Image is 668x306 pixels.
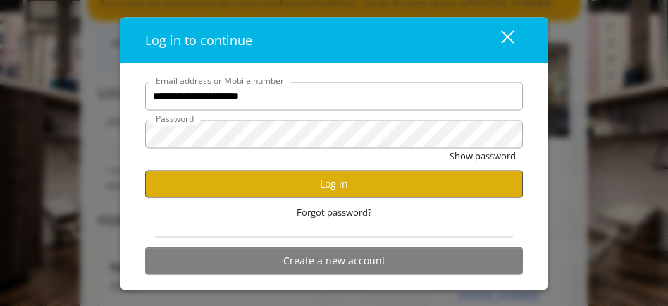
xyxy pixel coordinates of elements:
button: Show password [450,148,516,163]
label: Password [149,111,201,125]
button: Log in [145,170,523,197]
span: Log in to continue [145,31,252,48]
label: Email address or Mobile number [149,73,291,87]
button: Create a new account [145,247,523,274]
div: close dialog [485,30,513,51]
span: Forgot password? [297,204,372,219]
button: close dialog [475,25,523,54]
input: Email address or Mobile number [145,82,523,110]
input: Password [145,120,523,148]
